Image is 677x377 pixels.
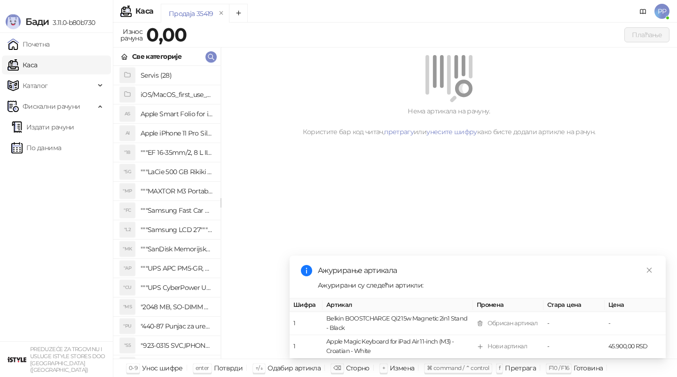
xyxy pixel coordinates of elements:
div: "MP [120,184,135,199]
span: + [382,364,385,371]
small: PREDUZEĆE ZA TRGOVINU I USLUGE ISTYLE STORES DOO [GEOGRAPHIC_DATA] ([GEOGRAPHIC_DATA]) [30,346,105,373]
div: AS [120,106,135,121]
img: 64x64-companyLogo-77b92cf4-9946-4f36-9751-bf7bb5fd2c7d.png [8,350,26,369]
div: "S5 [120,338,135,353]
h4: "2048 MB, SO-DIMM DDRII, 667 MHz, Napajanje 1,8 0,1 V, Latencija CL5" [141,299,213,314]
th: Стара цена [543,298,605,312]
div: "MK [120,241,135,257]
span: 3.11.0-b80b730 [49,18,95,27]
div: grid [113,66,220,359]
div: Нема артикала на рачуну. Користите бар код читач, или како бисте додали артикле на рачун. [232,106,666,137]
div: Ажурирани су следећи артикли: [318,280,654,290]
a: претрагу [384,128,414,136]
span: info-circle [301,265,312,276]
h4: Apple iPhone 11 Pro Silicone Case - Black [141,126,213,141]
h4: Servis (28) [141,68,213,83]
div: "MS [120,299,135,314]
span: Каталог [23,76,48,95]
h4: """Samsung LCD 27"""" C27F390FHUXEN""" [141,222,213,237]
span: ⌘ command / ⌃ control [427,364,489,371]
a: Почетна [8,35,50,54]
span: 0-9 [129,364,137,371]
td: Belkin BOOSTCHARGE Qi2 15w Magnetic 2in1 Stand - Black [323,313,473,336]
span: close [646,267,653,273]
div: Измена [390,362,414,374]
a: Каса [8,56,37,74]
div: Ажурирање артикала [318,265,654,276]
strong: 0,00 [146,23,187,46]
h4: """SanDisk Memorijska kartica 256GB microSDXC sa SD adapterom SDSQXA1-256G-GN6MA - Extreme PLUS, ... [141,241,213,257]
span: Бади [25,16,49,27]
h4: """LaCie 500 GB Rikiki USB 3.0 / Ultra Compact & Resistant aluminum / USB 3.0 / 2.5""""""" [141,164,213,179]
h4: "923-0315 SVC,IPHONE 5/5S BATTERY REMOVAL TRAY Držač za iPhone sa kojim se otvara display [141,338,213,353]
div: "SD [120,357,135,372]
span: PP [654,4,669,19]
span: ↑/↓ [255,364,263,371]
h4: """Samsung Fast Car Charge Adapter, brzi auto punja_, boja crna""" [141,203,213,218]
div: Све категорије [132,51,181,62]
div: Одабир артикла [268,362,321,374]
h4: """UPS APC PM5-GR, Essential Surge Arrest,5 utic_nica""" [141,261,213,276]
div: "AP [120,261,135,276]
button: remove [215,9,228,17]
h4: "440-87 Punjac za uredjaje sa micro USB portom 4/1, Stand." [141,319,213,334]
td: - [543,313,605,336]
h4: """EF 16-35mm/2, 8 L III USM""" [141,145,213,160]
div: Готовина [574,362,603,374]
td: 1 [290,336,323,359]
span: f [499,364,500,371]
div: Нови артикал [488,342,527,352]
div: "CU [120,280,135,295]
a: По данима [11,138,61,157]
a: унесите шифру [426,128,477,136]
div: "FC [120,203,135,218]
div: Обрисан артикал [488,319,537,329]
span: F10 / F16 [549,364,569,371]
h4: Apple Smart Folio for iPad mini (A17 Pro) - Sage [141,106,213,121]
h4: """UPS CyberPower UT650EG, 650VA/360W , line-int., s_uko, desktop""" [141,280,213,295]
div: "PU [120,319,135,334]
button: Add tab [229,4,248,23]
td: - [605,313,666,336]
td: - [543,336,605,359]
div: "L2 [120,222,135,237]
div: AI [120,126,135,141]
td: Apple Magic Keyboard for iPad Air 11-inch (M3) - Croatian - White [323,336,473,359]
div: Износ рачуна [118,25,144,44]
button: Плаћање [624,27,669,42]
div: Сторно [346,362,370,374]
th: Шифра [290,298,323,312]
span: Фискални рачуни [23,97,80,116]
th: Цена [605,298,666,312]
span: ⌫ [333,364,341,371]
a: Документација [636,4,651,19]
div: Каса [135,8,153,15]
h4: "923-0448 SVC,IPHONE,TOURQUE DRIVER KIT .65KGF- CM Šrafciger " [141,357,213,372]
h4: iOS/MacOS_first_use_assistance (4) [141,87,213,102]
div: "5G [120,164,135,179]
div: Потврди [214,362,243,374]
div: Унос шифре [142,362,183,374]
img: Logo [6,14,21,29]
div: Продаја 35419 [169,8,213,19]
a: Close [644,265,654,275]
div: Претрага [505,362,536,374]
th: Артикал [323,298,473,312]
a: Издати рачуни [11,118,74,136]
span: enter [196,364,209,371]
div: "18 [120,145,135,160]
td: 1 [290,313,323,336]
td: 45.900,00 RSD [605,336,666,359]
h4: """MAXTOR M3 Portable 2TB 2.5"""" crni eksterni hard disk HX-M201TCB/GM""" [141,184,213,199]
th: Промена [473,298,543,312]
